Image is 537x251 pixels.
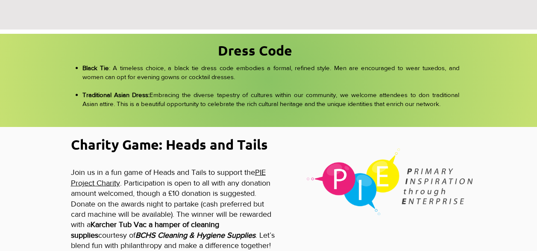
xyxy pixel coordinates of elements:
[71,220,219,239] span: Karcher Tub Vac a hamper of cleaning supplies
[82,63,459,90] p: : A timeless choice, a black tie dress code embodies a formal, refined style. Men are encouraged ...
[218,41,297,60] h2: Dress Code
[82,64,109,71] span: Black Tie
[71,136,268,153] span: Charity Game: Heads and Tails
[307,148,472,215] img: cropped-pie-logo-1.png
[71,168,275,250] span: Join us in a fun game of Heads and Tails to support the . Participation is open to all with any d...
[71,168,266,187] a: PIE Project Charity
[135,231,255,239] span: BCHS Cleaning & Hygiene Supplies
[82,91,150,98] span: Traditional Asian Dress:
[82,90,459,108] p: Embracing the diverse tapestry of cultures within our community, we welcome attendees to don trad...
